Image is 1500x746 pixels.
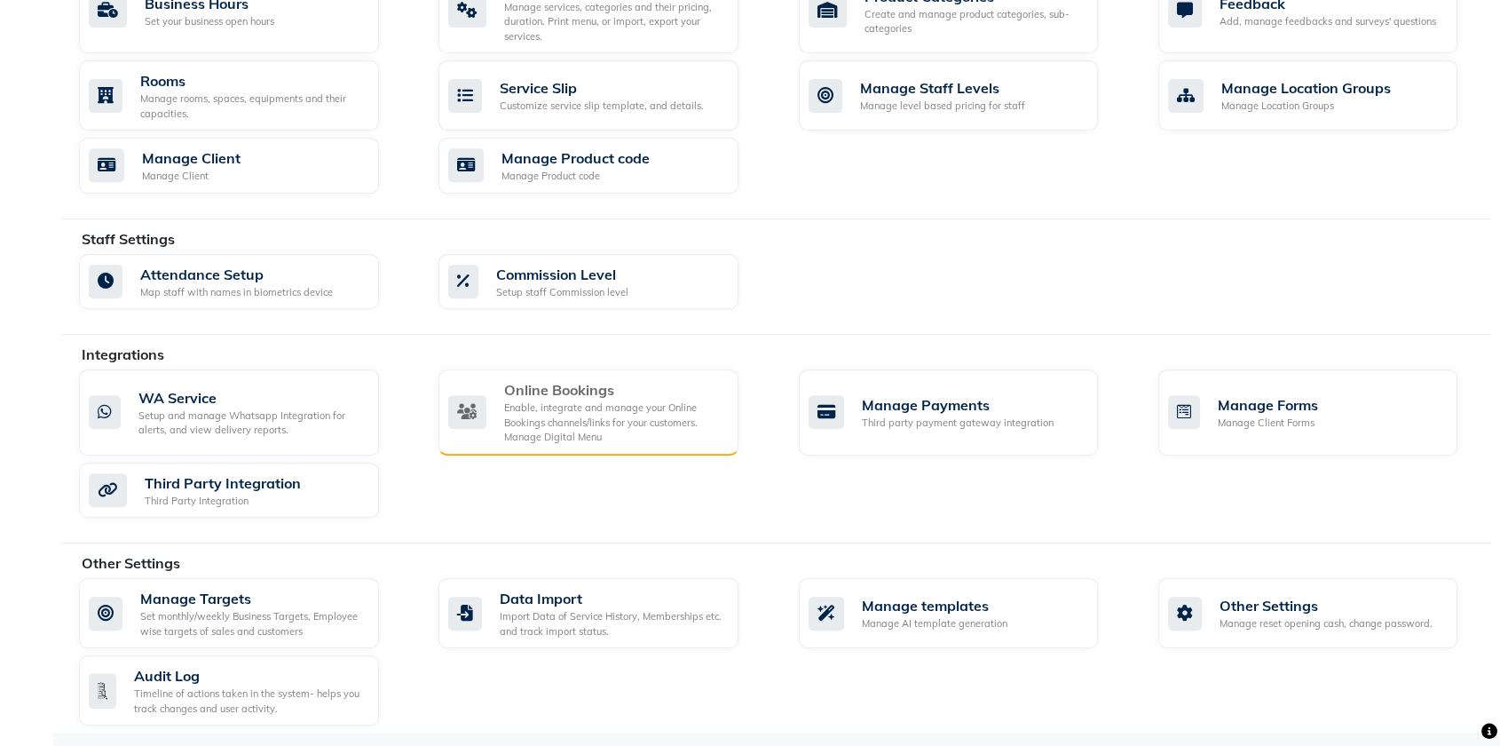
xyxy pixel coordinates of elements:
div: Manage Location Groups [1221,99,1391,114]
div: Online Bookings [504,379,724,401]
a: Other SettingsManage reset opening cash, change password. [1158,578,1491,648]
div: Manage Product code [501,147,650,169]
div: Setup and manage Whatsapp Integration for alerts, and view delivery reports. [138,409,365,438]
a: Manage Location GroupsManage Location Groups [1158,60,1491,131]
div: Customize service slip template, and details. [500,99,704,114]
div: Manage Payments [862,394,1054,416]
a: Manage Product codeManage Product code [438,138,771,194]
div: Third party payment gateway integration [862,416,1054,431]
div: Audit Log [134,665,365,686]
div: Other Settings [1220,595,1433,616]
div: Data Import [500,588,724,609]
a: Commission LevelSetup staff Commission level [438,254,771,310]
a: Audit LogTimeline of actions taken in the system- helps you track changes and user activity. [79,655,412,726]
div: Manage AI template generation [862,616,1007,631]
div: Manage Location Groups [1221,77,1391,99]
div: Map staff with names in biometrics device [140,285,333,300]
div: Manage Client Forms [1218,416,1318,431]
a: Service SlipCustomize service slip template, and details. [438,60,771,131]
div: Manage reset opening cash, change password. [1220,616,1433,631]
div: Manage Client [142,147,241,169]
div: Commission Level [496,264,628,285]
div: Add, manage feedbacks and surveys' questions [1220,14,1436,29]
div: Manage templates [862,595,1007,616]
div: Import Data of Service History, Memberships etc. and track import status. [500,609,724,639]
div: Manage rooms, spaces, equipments and their capacities. [140,91,365,121]
div: Manage Forms [1218,394,1318,416]
div: Third Party Integration [145,472,301,494]
a: Third Party IntegrationThird Party Integration [79,463,412,519]
div: Timeline of actions taken in the system- helps you track changes and user activity. [134,686,365,716]
div: Manage Client [142,169,241,184]
a: Manage TargetsSet monthly/weekly Business Targets, Employee wise targets of sales and customers [79,578,412,648]
a: Attendance SetupMap staff with names in biometrics device [79,254,412,310]
div: Service Slip [500,77,704,99]
div: WA Service [138,387,365,409]
a: Data ImportImport Data of Service History, Memberships etc. and track import status. [438,578,771,648]
div: Enable, integrate and manage your Online Bookings channels/links for your customers. Manage Digit... [504,401,724,445]
div: Setup staff Commission level [496,285,628,300]
a: Manage templatesManage AI template generation [799,578,1132,648]
div: Manage level based pricing for staff [860,99,1025,114]
a: RoomsManage rooms, spaces, equipments and their capacities. [79,60,412,131]
div: Set monthly/weekly Business Targets, Employee wise targets of sales and customers [140,609,365,639]
a: WA ServiceSetup and manage Whatsapp Integration for alerts, and view delivery reports. [79,369,412,456]
a: Manage Staff LevelsManage level based pricing for staff [799,60,1132,131]
div: Set your business open hours [145,14,274,29]
div: Rooms [140,70,365,91]
div: Create and manage product categories, sub-categories [864,7,1085,36]
div: Third Party Integration [145,494,301,509]
a: Manage PaymentsThird party payment gateway integration [799,369,1132,456]
div: Attendance Setup [140,264,333,285]
a: Manage ClientManage Client [79,138,412,194]
img: check-list.png [89,673,116,709]
div: Manage Targets [140,588,365,609]
div: Manage Product code [501,169,650,184]
a: Manage FormsManage Client Forms [1158,369,1491,456]
a: Online BookingsEnable, integrate and manage your Online Bookings channels/links for your customer... [438,369,771,456]
div: Manage Staff Levels [860,77,1025,99]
